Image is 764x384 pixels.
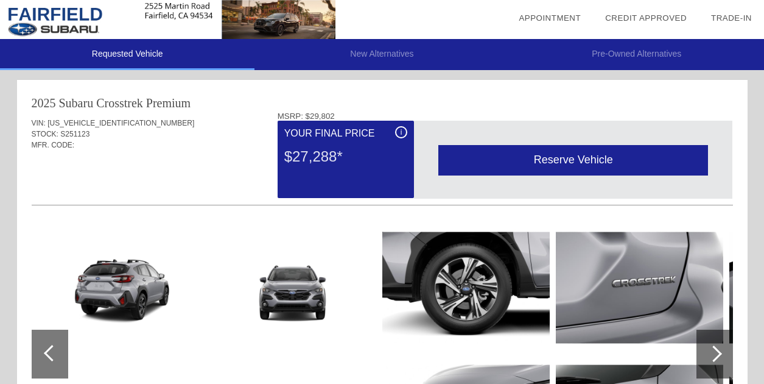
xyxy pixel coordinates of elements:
div: $27,288* [284,141,407,172]
img: d4b2d4104022506f7c8c1605555bdc6a.jpg [35,225,203,350]
a: Trade-In [711,13,752,23]
span: MFR. CODE: [32,141,75,149]
span: i [401,128,402,137]
li: Pre-Owned Alternatives [510,39,764,70]
span: VIN: [32,119,46,127]
img: a6c4fef8ccc801a36d358f37d3fa8e70.jpg [209,225,376,350]
img: 533141fd74032aef4d0cf0de63247bed.jpg [556,225,723,350]
div: Quoted on [DATE] 12:41:19 PM [32,169,733,188]
div: Reserve Vehicle [438,145,708,175]
a: Appointment [519,13,581,23]
li: New Alternatives [254,39,509,70]
a: Credit Approved [605,13,687,23]
div: 2025 Subaru Crosstrek [32,94,143,112]
img: 544c421b618644677d881dc28087c1d5.jpg [382,225,550,350]
span: STOCK: [32,130,58,138]
span: [US_VEHICLE_IDENTIFICATION_NUMBER] [47,119,194,127]
div: Your Final Price [284,126,407,141]
div: Premium [146,94,191,112]
span: S251123 [60,130,89,138]
div: MSRP: $29,802 [278,112,733,121]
